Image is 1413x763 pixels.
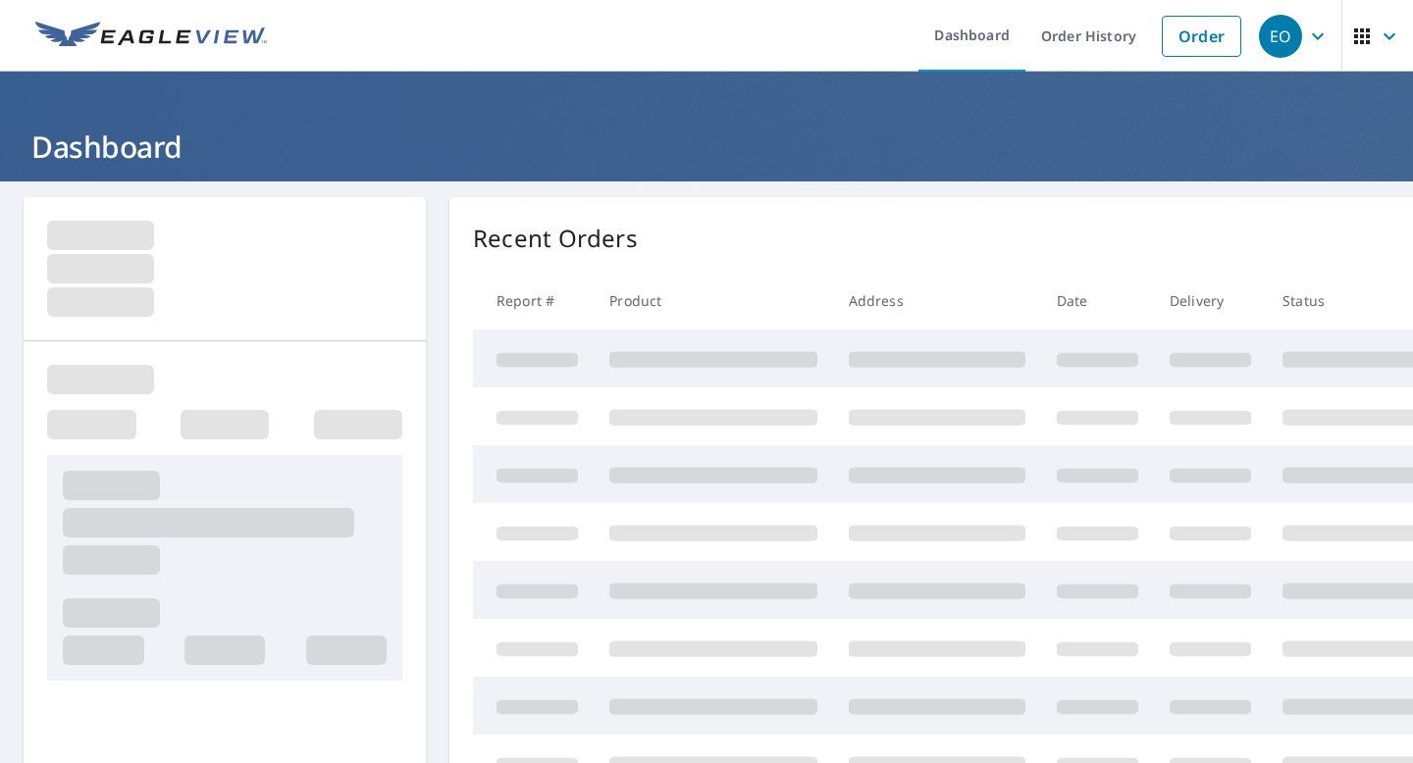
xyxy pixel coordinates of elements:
[1259,15,1302,58] div: EO
[473,272,594,330] th: Report #
[35,22,267,51] img: EV Logo
[594,272,833,330] th: Product
[1154,272,1267,330] th: Delivery
[473,221,638,256] p: Recent Orders
[1162,16,1241,57] a: Order
[1041,272,1154,330] th: Date
[24,127,1389,167] h1: Dashboard
[833,272,1041,330] th: Address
